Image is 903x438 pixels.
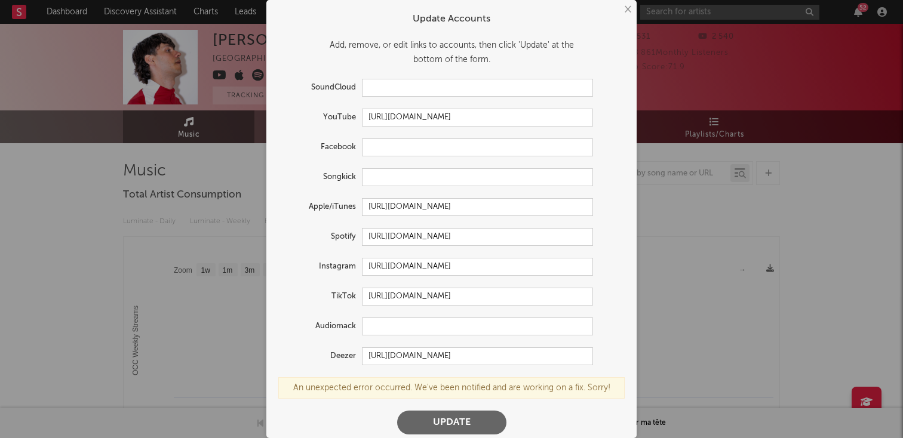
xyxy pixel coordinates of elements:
label: YouTube [278,110,362,125]
button: Update [397,411,506,434]
div: Add, remove, or edit links to accounts, then click 'Update' at the bottom of the form. [278,38,625,67]
button: × [621,3,634,16]
label: SoundCloud [278,81,362,95]
label: Apple/iTunes [278,200,362,214]
div: An unexpected error occurred. We've been notified and are working on a fix. Sorry! [278,377,625,399]
label: Spotify [278,230,362,244]
label: Songkick [278,170,362,184]
label: Deezer [278,349,362,363]
label: Audiomack [278,319,362,334]
div: Update Accounts [278,12,625,26]
label: Facebook [278,140,362,155]
label: TikTok [278,289,362,304]
label: Instagram [278,260,362,274]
